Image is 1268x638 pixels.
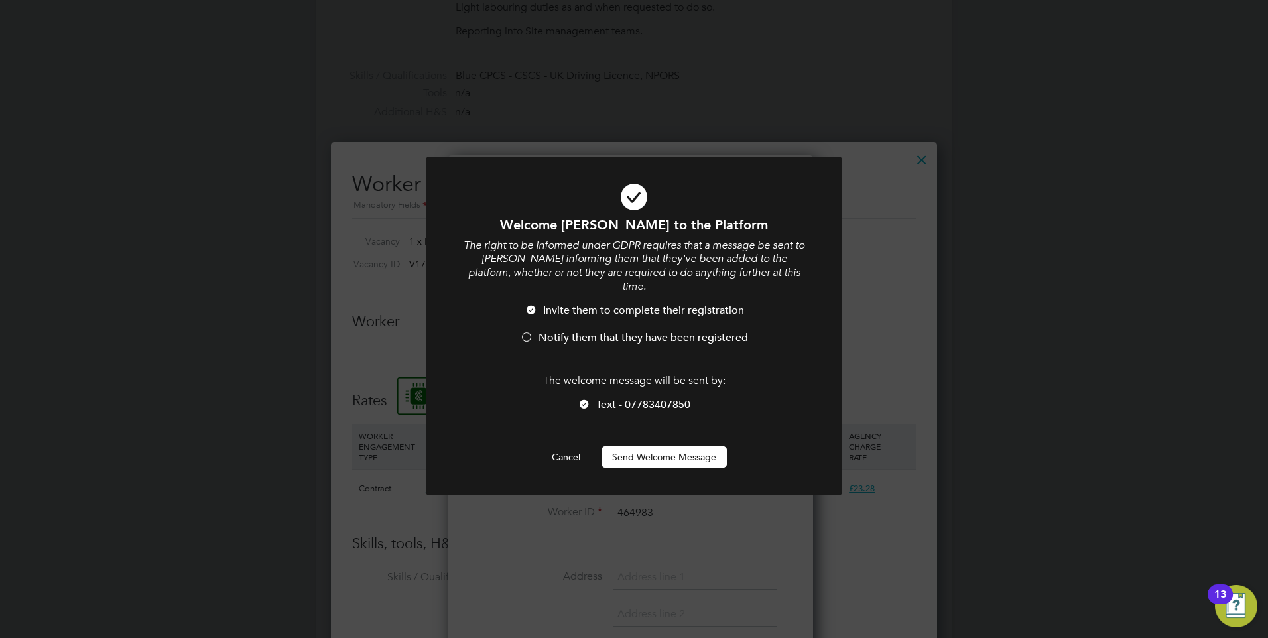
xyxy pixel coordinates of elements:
button: Cancel [541,446,591,468]
h1: Welcome [PERSON_NAME] to the Platform [462,216,806,233]
p: The welcome message will be sent by: [462,374,806,388]
button: Send Welcome Message [602,446,727,468]
span: Invite them to complete their registration [543,304,744,317]
span: Text - 07783407850 [596,398,690,411]
i: The right to be informed under GDPR requires that a message be sent to [PERSON_NAME] informing th... [464,239,804,293]
button: Open Resource Center, 13 new notifications [1215,585,1257,627]
span: Notify them that they have been registered [539,331,748,344]
div: 13 [1214,594,1226,611]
